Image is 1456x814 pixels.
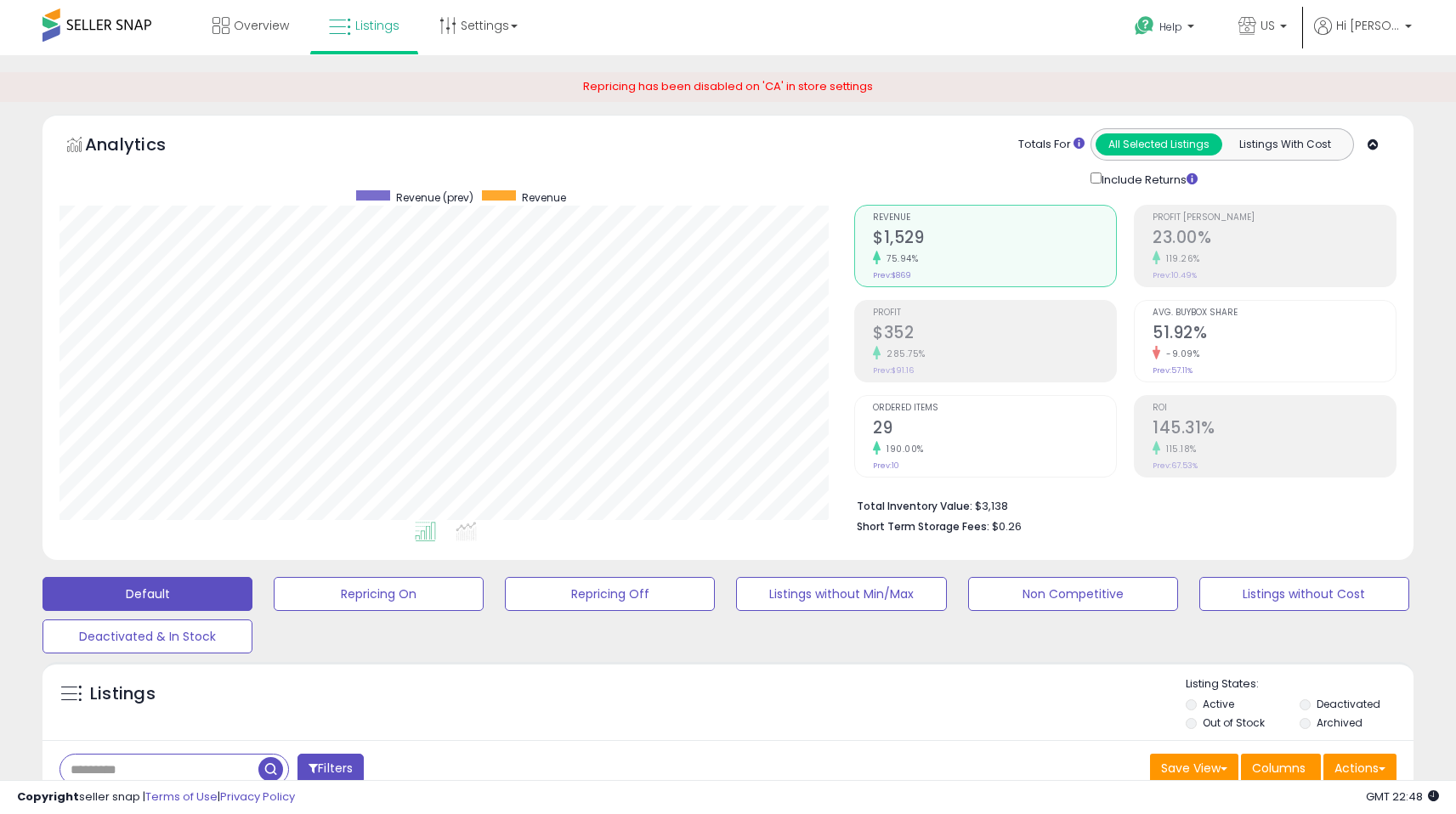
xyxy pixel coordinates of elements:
[1078,169,1218,189] div: Include Returns
[968,577,1178,611] button: Non Competitive
[873,213,1116,223] span: Revenue
[17,789,295,806] div: seller snap | |
[297,754,364,783] button: Filters
[220,789,295,805] a: Privacy Policy
[1314,17,1412,55] a: Hi [PERSON_NAME]
[42,577,252,611] button: Default
[1221,133,1348,155] button: Listings With Cost
[1153,228,1396,251] h2: 23.00%
[1323,754,1397,783] button: Actions
[992,518,1022,534] span: $0.26
[145,789,218,805] a: Terms of Use
[396,190,473,205] span: Revenue (prev)
[873,270,911,280] small: Prev: $869
[736,577,946,611] button: Listings without Min/Max
[1153,461,1198,471] small: Prev: 67.53%
[873,228,1116,251] h2: $1,529
[1199,577,1409,611] button: Listings without Cost
[881,443,924,455] small: 190.00%
[857,519,989,534] b: Short Term Storage Fees:
[1261,17,1275,34] span: US
[505,577,715,611] button: Repricing Off
[873,323,1116,346] h2: $352
[234,17,289,34] span: Overview
[873,461,899,471] small: Prev: 10
[1186,676,1414,692] p: Listing States:
[1153,308,1396,318] span: Avg. Buybox Share
[881,348,926,360] small: 285.75%
[274,577,484,611] button: Repricing On
[1160,443,1197,455] small: 115.18%
[1203,715,1265,730] label: Out of Stock
[1252,760,1306,777] span: Columns
[857,495,1384,515] li: $3,138
[85,133,199,161] h5: Analytics
[90,682,156,706] h5: Listings
[1160,348,1199,360] small: -9.09%
[1153,213,1396,223] span: Profit [PERSON_NAME]
[873,308,1116,318] span: Profit
[583,78,873,94] span: Repricing has been disabled on 'CA' in store settings
[1160,252,1200,265] small: 119.26%
[873,418,1116,441] h2: 29
[42,619,252,653] button: Deactivated & In Stock
[1153,404,1396,413] span: ROI
[1121,3,1211,55] a: Help
[1336,17,1400,34] span: Hi [PERSON_NAME]
[1153,270,1197,280] small: Prev: 10.49%
[873,404,1116,413] span: Ordered Items
[17,789,79,805] strong: Copyright
[355,17,399,34] span: Listings
[1159,20,1182,34] span: Help
[1317,715,1363,730] label: Archived
[1317,697,1380,711] label: Deactivated
[1018,137,1085,153] div: Totals For
[1153,323,1396,346] h2: 51.92%
[1241,754,1321,783] button: Columns
[873,365,914,376] small: Prev: $91.16
[1150,754,1238,783] button: Save View
[1153,365,1193,376] small: Prev: 57.11%
[1203,697,1234,711] label: Active
[1096,133,1222,155] button: All Selected Listings
[857,499,972,513] b: Total Inventory Value:
[881,252,918,265] small: 75.94%
[1366,789,1439,805] span: 2025-08-14 22:48 GMT
[1134,15,1155,37] i: Get Help
[522,190,566,205] span: Revenue
[1153,418,1396,441] h2: 145.31%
